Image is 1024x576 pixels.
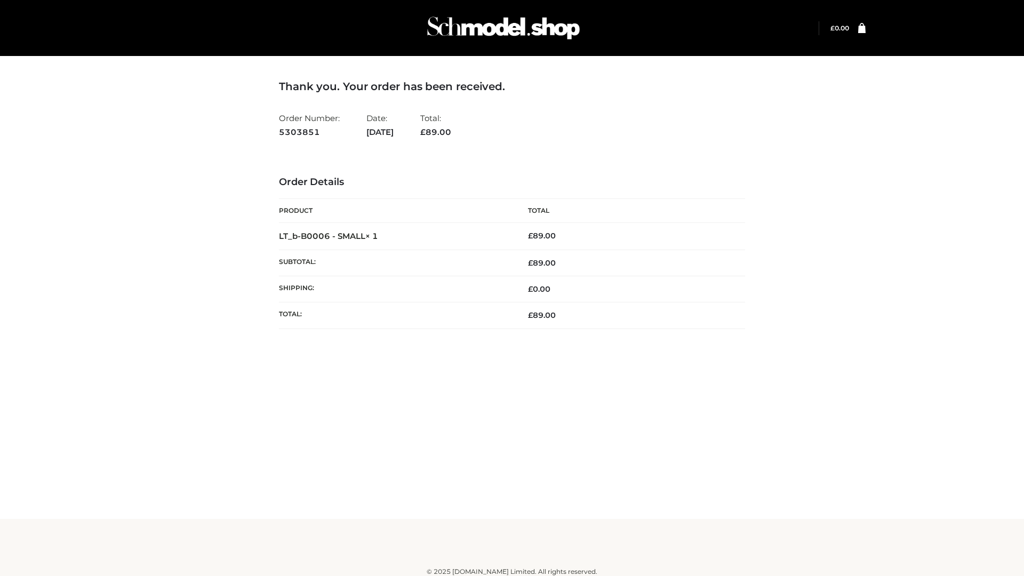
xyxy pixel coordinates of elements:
strong: 5303851 [279,125,340,139]
img: Schmodel Admin 964 [423,7,583,49]
li: Date: [366,109,394,141]
bdi: 0.00 [528,284,550,294]
span: 89.00 [528,258,556,268]
th: Subtotal: [279,250,512,276]
span: £ [830,24,835,32]
span: £ [528,310,533,320]
span: £ [420,127,426,137]
th: Total [512,199,745,223]
li: Order Number: [279,109,340,141]
span: £ [528,231,533,241]
h3: Thank you. Your order has been received. [279,80,745,93]
span: 89.00 [528,310,556,320]
th: Shipping: [279,276,512,302]
h3: Order Details [279,177,745,188]
span: £ [528,284,533,294]
bdi: 0.00 [830,24,849,32]
span: 89.00 [420,127,451,137]
span: £ [528,258,533,268]
th: Total: [279,302,512,329]
th: Product [279,199,512,223]
a: £0.00 [830,24,849,32]
strong: [DATE] [366,125,394,139]
strong: × 1 [365,231,378,241]
strong: LT_b-B0006 - SMALL [279,231,378,241]
li: Total: [420,109,451,141]
bdi: 89.00 [528,231,556,241]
